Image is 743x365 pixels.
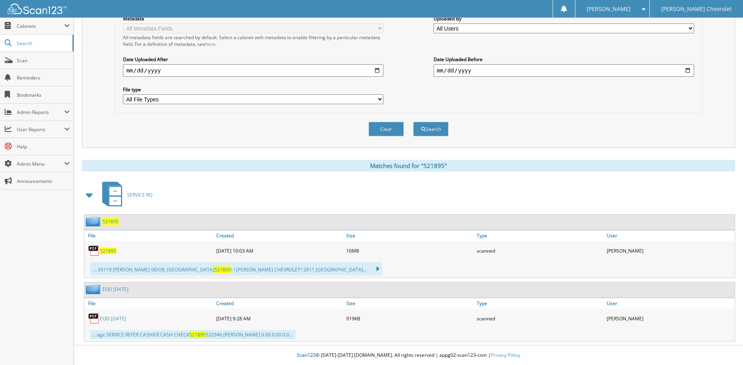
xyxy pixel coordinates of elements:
div: ...age SERVICE REFER CASHIER CASH CHECK 522946 [PERSON_NAME] 0.00 0.00 0.0... [90,330,296,339]
span: Scan [17,57,70,64]
a: Created [214,298,344,309]
a: 521895 [102,218,119,225]
label: Uploaded By [434,15,694,22]
span: Admin Reports [17,109,64,116]
span: Search [17,40,69,47]
div: All metadata fields are searched by default. Select a cabinet with metadata to enable filtering b... [123,34,383,47]
label: Date Uploaded Before [434,56,694,63]
span: Reminders [17,74,70,81]
a: User [605,230,735,241]
div: scanned [475,311,605,326]
div: [PERSON_NAME] [605,311,735,326]
a: Size [344,298,474,309]
button: Search [413,122,448,136]
a: here [205,41,215,47]
span: Scan123 [297,352,316,358]
img: scan123-logo-white.svg [8,4,67,14]
span: [PERSON_NAME] Chevrolet [661,7,732,11]
label: Metadata [123,15,383,22]
img: folder2.png [86,217,102,226]
div: ... 93119 [PERSON_NAME] VIDOR, [GEOGRAPHIC_DATA] \ \ [PERSON_NAME] CHEVROLET? 2611 [GEOGRAPHIC_DA... [90,262,382,276]
span: User Reports [17,126,64,133]
a: EOD [DATE] [100,315,126,322]
img: PDF.png [88,245,100,257]
div: © [DATE]-[DATE] [DOMAIN_NAME]. All rights reserved | appg02-scan123-com | [74,346,743,365]
span: Cabinets [17,23,64,29]
span: SERVICE RO [127,192,152,198]
span: Announcements [17,178,70,184]
a: Privacy Policy [491,352,520,358]
label: Date Uploaded After [123,56,383,63]
a: Created [214,230,344,241]
div: [PERSON_NAME] [605,243,735,258]
span: Bookmarks [17,92,70,98]
div: 10MB [344,243,474,258]
a: EOD [DATE] [102,286,128,293]
span: 521895 [189,331,206,338]
input: start [123,64,383,77]
label: File type [123,86,383,93]
img: PDF.png [88,313,100,324]
span: 521895 [214,266,231,273]
iframe: Chat Widget [704,327,743,365]
div: Matches found for "521895" [82,160,735,172]
span: Admin Menu [17,161,64,167]
input: end [434,64,694,77]
div: 919KB [344,311,474,326]
a: Size [344,230,474,241]
a: 521895 [100,248,116,254]
div: scanned [475,243,605,258]
div: [DATE] 10:03 AM [214,243,344,258]
button: Clear [369,122,404,136]
a: SERVICE RO [98,179,152,210]
img: folder2.png [86,284,102,294]
span: [PERSON_NAME] [587,7,631,11]
a: File [84,298,214,309]
div: [DATE] 9:28 AM [214,311,344,326]
a: Type [475,298,605,309]
a: File [84,230,214,241]
a: Type [475,230,605,241]
a: User [605,298,735,309]
span: Help [17,143,70,150]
